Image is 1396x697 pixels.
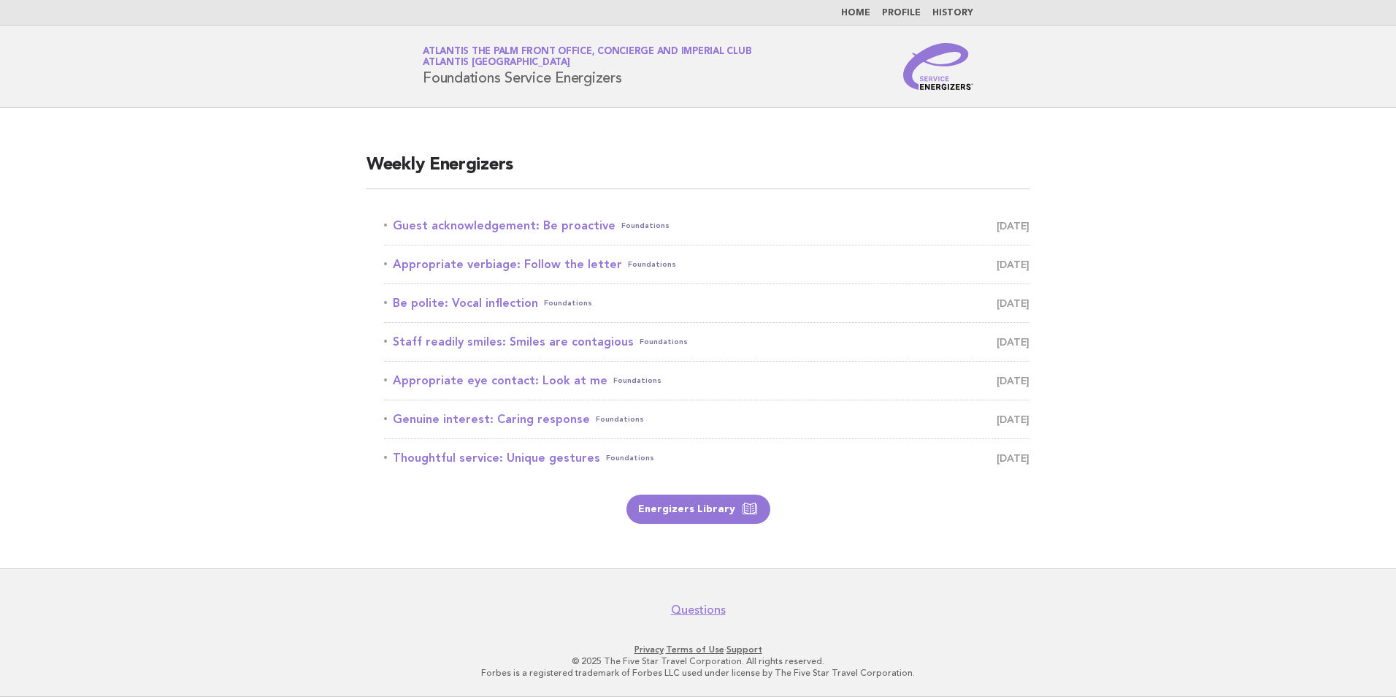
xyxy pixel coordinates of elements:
[634,644,664,655] a: Privacy
[251,667,1145,679] p: Forbes is a registered trademark of Forbes LLC used under license by The Five Star Travel Corpora...
[997,254,1029,275] span: [DATE]
[932,9,973,18] a: History
[882,9,921,18] a: Profile
[997,448,1029,468] span: [DATE]
[671,603,726,617] a: Questions
[384,448,1029,468] a: Thoughtful service: Unique gesturesFoundations [DATE]
[423,47,751,85] h1: Foundations Service Energizers
[384,370,1029,391] a: Appropriate eye contact: Look at meFoundations [DATE]
[251,655,1145,667] p: © 2025 The Five Star Travel Corporation. All rights reserved.
[997,370,1029,391] span: [DATE]
[997,332,1029,352] span: [DATE]
[997,293,1029,313] span: [DATE]
[423,58,570,68] span: Atlantis [GEOGRAPHIC_DATA]
[726,644,762,655] a: Support
[384,216,1029,236] a: Guest acknowledgement: Be proactiveFoundations [DATE]
[841,9,870,18] a: Home
[997,409,1029,430] span: [DATE]
[621,216,670,236] span: Foundations
[666,644,724,655] a: Terms of Use
[384,332,1029,352] a: Staff readily smiles: Smiles are contagiousFoundations [DATE]
[251,644,1145,655] p: · ·
[626,495,770,524] a: Energizers Library
[903,43,973,90] img: Service Energizers
[596,409,644,430] span: Foundations
[544,293,592,313] span: Foundations
[640,332,688,352] span: Foundations
[613,370,661,391] span: Foundations
[384,254,1029,275] a: Appropriate verbiage: Follow the letterFoundations [DATE]
[606,448,654,468] span: Foundations
[384,409,1029,430] a: Genuine interest: Caring responseFoundations [DATE]
[384,293,1029,313] a: Be polite: Vocal inflectionFoundations [DATE]
[997,216,1029,236] span: [DATE]
[628,254,676,275] span: Foundations
[423,47,751,67] a: Atlantis The Palm Front Office, Concierge and Imperial ClubAtlantis [GEOGRAPHIC_DATA]
[367,153,1029,189] h2: Weekly Energizers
